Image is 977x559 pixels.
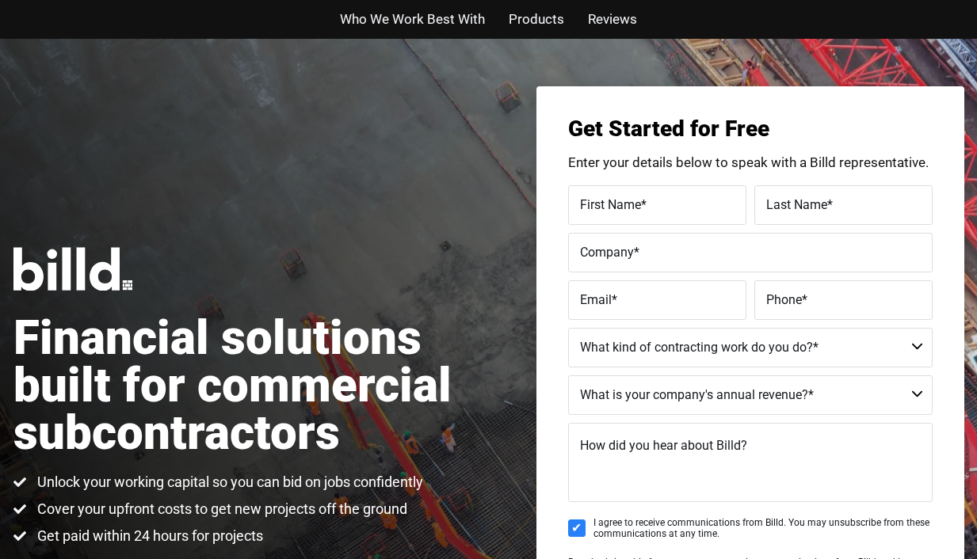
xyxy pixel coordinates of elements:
[766,196,827,211] span: Last Name
[766,291,802,306] span: Phone
[33,473,423,492] span: Unlock your working capital so you can bid on jobs confidently
[33,527,263,546] span: Get paid within 24 hours for projects
[509,8,564,31] a: Products
[580,291,612,306] span: Email
[593,517,933,540] span: I agree to receive communications from Billd. You may unsubscribe from these communications at an...
[13,314,489,457] h1: Financial solutions built for commercial subcontractors
[580,196,641,211] span: First Name
[33,500,407,519] span: Cover your upfront costs to get new projects off the ground
[588,8,637,31] a: Reviews
[568,118,933,140] h3: Get Started for Free
[568,156,933,169] p: Enter your details below to speak with a Billd representative.
[340,8,485,31] a: Who We Work Best With
[568,519,586,537] input: I agree to receive communications from Billd. You may unsubscribe from these communications at an...
[580,244,634,259] span: Company
[580,438,747,453] span: How did you hear about Billd?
